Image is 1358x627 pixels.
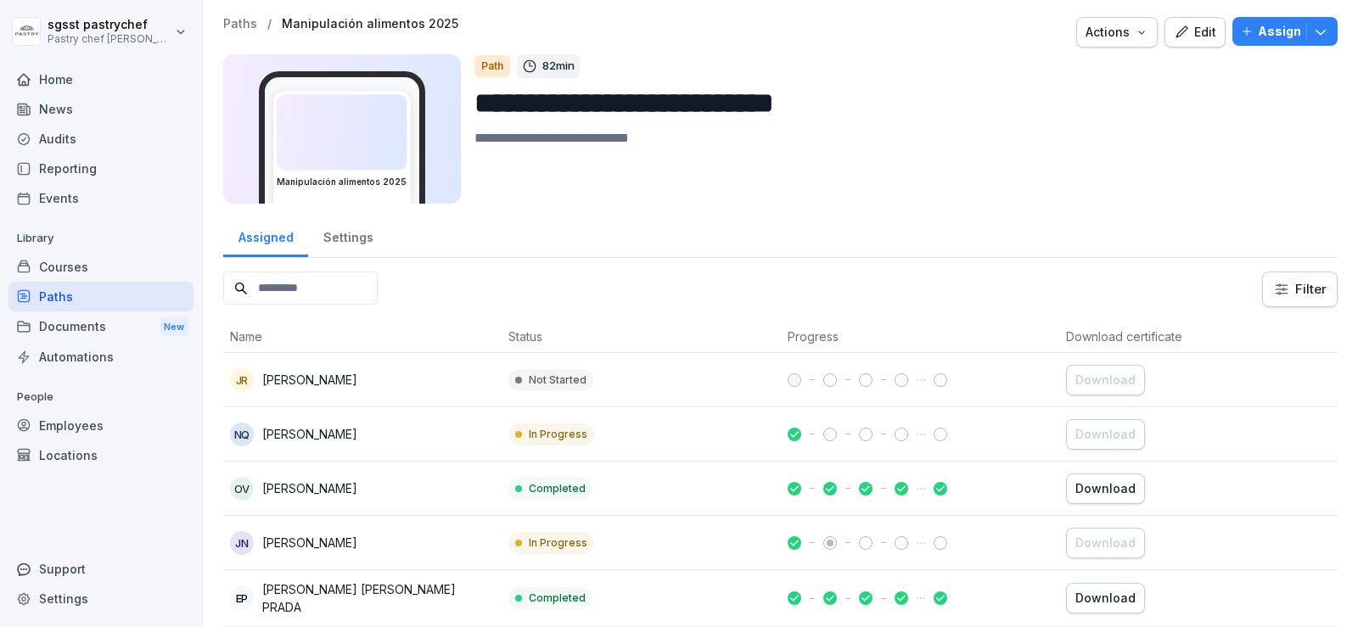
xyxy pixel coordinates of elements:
p: Not Started [529,372,586,388]
p: / [267,17,272,31]
div: Download [1075,425,1136,444]
p: Pastry chef [PERSON_NAME] y Cocina gourmet [48,33,171,45]
p: sgsst pastrychef [48,18,171,32]
div: Download [1075,589,1136,607]
th: Status [502,321,780,353]
div: NQ [230,423,254,446]
button: Download [1066,419,1145,450]
p: In Progress [529,427,587,442]
button: Filter [1263,272,1337,306]
a: Automations [8,342,194,372]
a: Events [8,183,194,213]
a: DocumentsNew [8,311,194,343]
div: Download [1075,479,1136,498]
div: New [160,317,188,337]
div: Download [1075,534,1136,552]
div: Edit [1174,23,1216,42]
th: Progress [781,321,1059,353]
p: Library [8,225,194,252]
a: Audits [8,124,194,154]
p: [PERSON_NAME] [262,425,357,443]
button: Download [1066,473,1145,504]
a: Reporting [8,154,194,183]
p: Completed [529,481,586,496]
div: JN [230,531,254,555]
a: Settings [308,214,388,257]
p: 82 min [542,58,575,75]
p: [PERSON_NAME] [262,479,357,497]
p: [PERSON_NAME] [262,534,357,551]
a: Courses [8,252,194,282]
button: Assign [1232,17,1338,46]
a: Employees [8,411,194,440]
th: Download certificate [1059,321,1338,353]
div: JR [230,368,254,392]
h3: Manipulación alimentos 2025 [277,176,407,188]
div: Filter [1273,281,1327,298]
button: Download [1066,528,1145,558]
a: Manipulación alimentos 2025 [282,17,458,31]
a: Assigned [223,214,308,257]
div: EP [230,586,254,610]
button: Download [1066,583,1145,613]
div: OV [230,477,254,501]
button: Edit [1164,17,1226,48]
a: Paths [8,282,194,311]
a: Home [8,64,194,94]
a: Paths [223,17,257,31]
div: Download [1075,371,1136,389]
a: Locations [8,440,194,470]
th: Name [223,321,502,353]
p: Completed [529,591,586,606]
button: Download [1066,365,1145,395]
button: Actions [1076,17,1158,48]
p: In Progress [529,535,587,551]
div: Support [8,554,194,584]
div: Documents [8,311,194,343]
div: Path [474,55,510,77]
div: Actions [1086,23,1148,42]
a: Settings [8,584,194,613]
p: [PERSON_NAME] [PERSON_NAME] PRADA [262,580,495,616]
p: People [8,383,194,411]
p: Assign [1258,22,1301,41]
p: [PERSON_NAME] [262,371,357,389]
a: News [8,94,194,124]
